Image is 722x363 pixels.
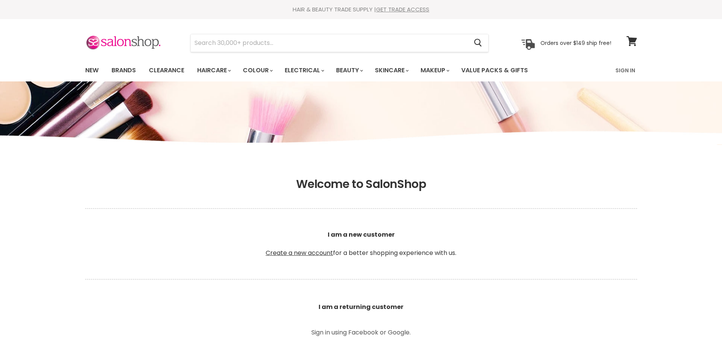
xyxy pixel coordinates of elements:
[328,230,395,239] b: I am a new customer
[85,212,637,276] p: for a better shopping experience with us.
[76,6,647,13] div: HAIR & BEAUTY TRADE SUPPLY |
[266,248,333,257] a: Create a new account
[276,330,447,336] p: Sign in using Facebook or Google.
[80,62,104,78] a: New
[456,62,534,78] a: Value Packs & Gifts
[611,62,640,78] a: Sign In
[468,34,488,52] button: Search
[80,59,572,81] ul: Main menu
[540,39,611,46] p: Orders over $149 ship free!
[85,177,637,191] h1: Welcome to SalonShop
[237,62,277,78] a: Colour
[143,62,190,78] a: Clearance
[76,59,647,81] nav: Main
[191,34,468,52] input: Search
[376,5,429,13] a: GET TRADE ACCESS
[190,34,489,52] form: Product
[319,302,403,311] b: I am a returning customer
[415,62,454,78] a: Makeup
[191,62,236,78] a: Haircare
[369,62,413,78] a: Skincare
[279,62,329,78] a: Electrical
[106,62,142,78] a: Brands
[330,62,368,78] a: Beauty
